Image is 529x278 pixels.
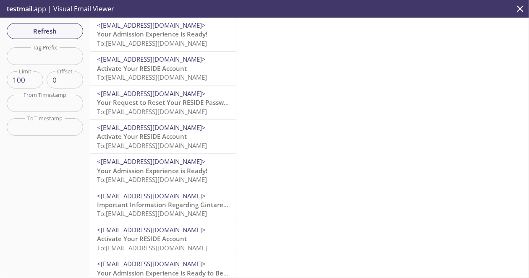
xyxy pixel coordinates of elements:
div: <[EMAIL_ADDRESS][DOMAIN_NAME]>Activate Your RESIDE AccountTo:[EMAIL_ADDRESS][DOMAIN_NAME] [90,120,236,153]
span: Your Admission Experience is Ready! [97,30,207,38]
span: To: [EMAIL_ADDRESS][DOMAIN_NAME] [97,107,207,116]
div: <[EMAIL_ADDRESS][DOMAIN_NAME]>Activate Your RESIDE AccountTo:[EMAIL_ADDRESS][DOMAIN_NAME] [90,222,236,256]
span: <[EMAIL_ADDRESS][DOMAIN_NAME]> [97,21,206,29]
div: <[EMAIL_ADDRESS][DOMAIN_NAME]>Your Admission Experience is Ready!To:[EMAIL_ADDRESS][DOMAIN_NAME] [90,154,236,187]
span: To: [EMAIL_ADDRESS][DOMAIN_NAME] [97,141,207,150]
div: <[EMAIL_ADDRESS][DOMAIN_NAME]>Activate Your RESIDE AccountTo:[EMAIL_ADDRESS][DOMAIN_NAME] [90,52,236,85]
button: Refresh [7,23,83,39]
span: To: [EMAIL_ADDRESS][DOMAIN_NAME] [97,175,207,184]
span: To: [EMAIL_ADDRESS][DOMAIN_NAME] [97,209,207,218]
span: Your Admission Experience is Ready! [97,166,207,175]
span: Important Information Regarding Gintare Test's Admission to ACME 2019 [97,200,319,209]
div: <[EMAIL_ADDRESS][DOMAIN_NAME]>Important Information Regarding Gintare Test's Admission to ACME 20... [90,188,236,222]
span: Your Request to Reset Your RESIDE Password [97,98,234,107]
span: To: [EMAIL_ADDRESS][DOMAIN_NAME] [97,244,207,252]
span: Refresh [13,26,76,36]
span: testmail [7,4,32,13]
span: <[EMAIL_ADDRESS][DOMAIN_NAME]> [97,226,206,234]
span: <[EMAIL_ADDRESS][DOMAIN_NAME]> [97,89,206,98]
div: <[EMAIL_ADDRESS][DOMAIN_NAME]>Your Request to Reset Your RESIDE PasswordTo:[EMAIL_ADDRESS][DOMAIN... [90,86,236,120]
span: Activate Your RESIDE Account [97,64,187,73]
span: <[EMAIL_ADDRESS][DOMAIN_NAME]> [97,157,206,166]
span: Activate Your RESIDE Account [97,234,187,243]
span: Activate Your RESIDE Account [97,132,187,140]
span: To: [EMAIL_ADDRESS][DOMAIN_NAME] [97,39,207,47]
span: To: [EMAIL_ADDRESS][DOMAIN_NAME] [97,73,207,81]
div: <[EMAIL_ADDRESS][DOMAIN_NAME]>Your Admission Experience is Ready!To:[EMAIL_ADDRESS][DOMAIN_NAME] [90,18,236,51]
span: <[EMAIL_ADDRESS][DOMAIN_NAME]> [97,192,206,200]
span: <[EMAIL_ADDRESS][DOMAIN_NAME]> [97,260,206,268]
span: <[EMAIL_ADDRESS][DOMAIN_NAME]> [97,55,206,63]
span: Your Admission Experience is Ready to Be Completed! [97,269,260,277]
span: <[EMAIL_ADDRESS][DOMAIN_NAME]> [97,123,206,132]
